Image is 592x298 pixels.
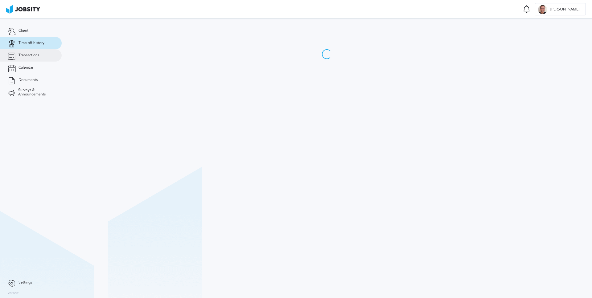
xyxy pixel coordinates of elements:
[8,292,19,295] label: Version:
[18,66,33,70] span: Calendar
[18,78,38,82] span: Documents
[18,280,32,285] span: Settings
[18,41,44,45] span: Time off history
[18,29,28,33] span: Client
[535,3,586,15] button: J[PERSON_NAME]
[6,5,40,14] img: ab4bad089aa723f57921c736e9817d99.png
[538,5,547,14] div: J
[18,53,39,58] span: Transactions
[18,88,54,97] span: Surveys & Announcements
[547,7,582,12] span: [PERSON_NAME]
